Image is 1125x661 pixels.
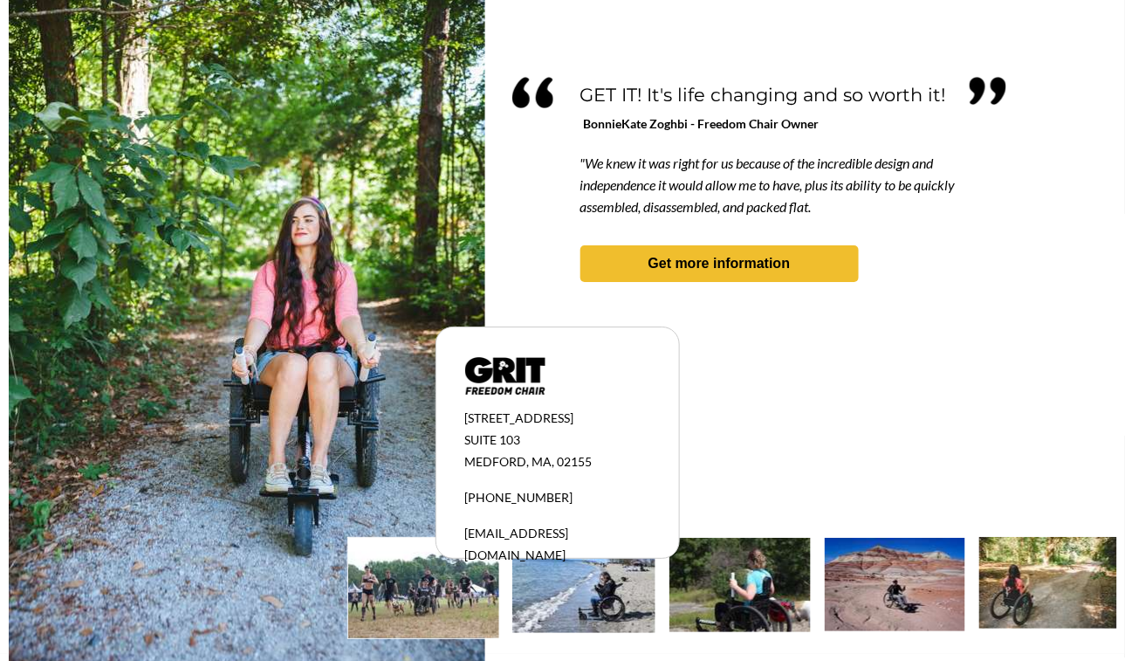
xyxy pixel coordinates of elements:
[648,256,791,271] strong: Get more information
[465,490,573,505] span: [PHONE_NUMBER]
[580,155,956,215] span: "We knew it was right for us because of the incredible design and independence it would allow me ...
[465,454,593,469] span: MEDFORD, MA, 02155
[584,116,820,131] span: BonnieKate Zoghbi - Freedom Chair Owner
[465,410,574,425] span: [STREET_ADDRESS]
[465,432,521,447] span: SUITE 103
[62,422,212,455] input: Get more information
[580,245,859,282] a: Get more information
[465,526,569,562] span: [EMAIL_ADDRESS][DOMAIN_NAME]
[580,84,946,106] span: GET IT! It's life changing and so worth it!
